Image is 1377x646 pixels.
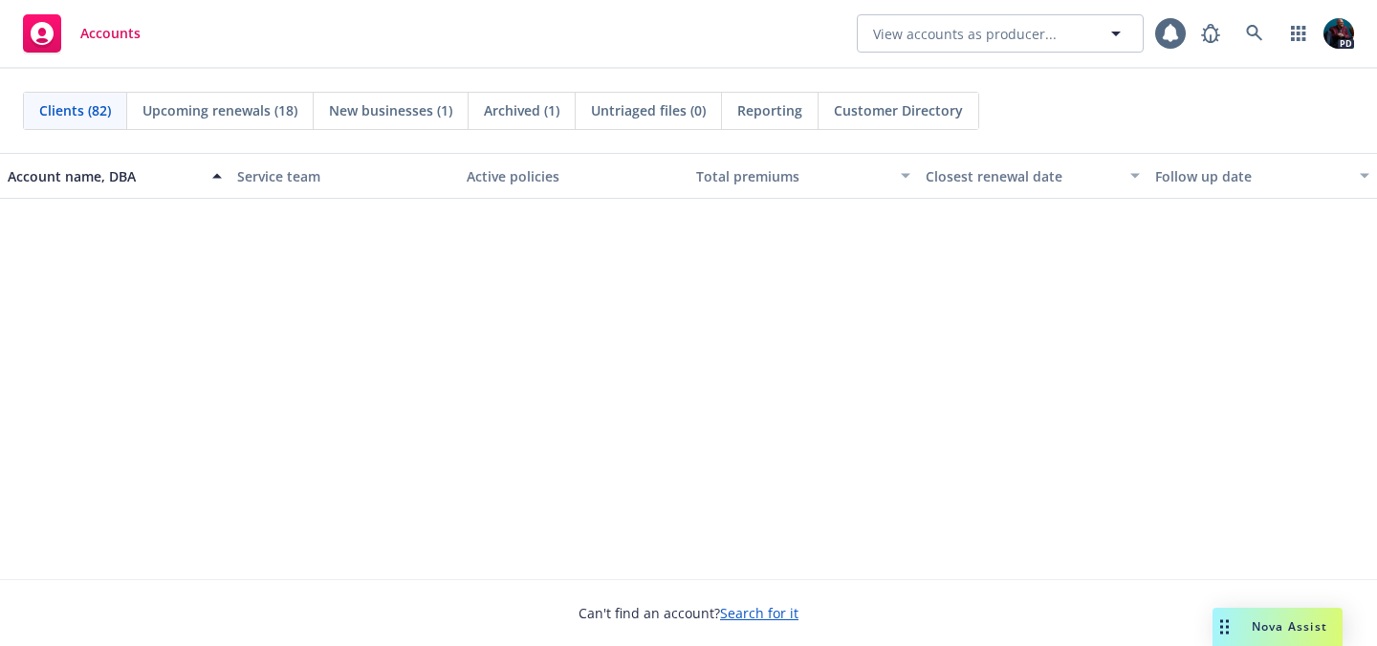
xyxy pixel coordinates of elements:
[15,7,148,60] a: Accounts
[80,26,141,41] span: Accounts
[1155,166,1348,186] div: Follow up date
[8,166,201,186] div: Account name, DBA
[329,100,452,120] span: New businesses (1)
[1323,18,1354,49] img: photo
[237,166,451,186] div: Service team
[484,100,559,120] span: Archived (1)
[720,604,798,622] a: Search for it
[834,100,963,120] span: Customer Directory
[579,603,798,623] span: Can't find an account?
[696,166,889,186] div: Total premiums
[142,100,297,120] span: Upcoming renewals (18)
[1191,14,1230,53] a: Report a Bug
[459,153,688,199] button: Active policies
[1279,14,1318,53] a: Switch app
[229,153,459,199] button: Service team
[926,166,1119,186] div: Closest renewal date
[857,14,1144,53] button: View accounts as producer...
[918,153,1147,199] button: Closest renewal date
[737,100,802,120] span: Reporting
[688,153,918,199] button: Total premiums
[1147,153,1377,199] button: Follow up date
[467,166,681,186] div: Active policies
[1213,608,1343,646] button: Nova Assist
[39,100,111,120] span: Clients (82)
[1213,608,1236,646] div: Drag to move
[1235,14,1274,53] a: Search
[1252,618,1327,635] span: Nova Assist
[591,100,706,120] span: Untriaged files (0)
[873,24,1057,44] span: View accounts as producer...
